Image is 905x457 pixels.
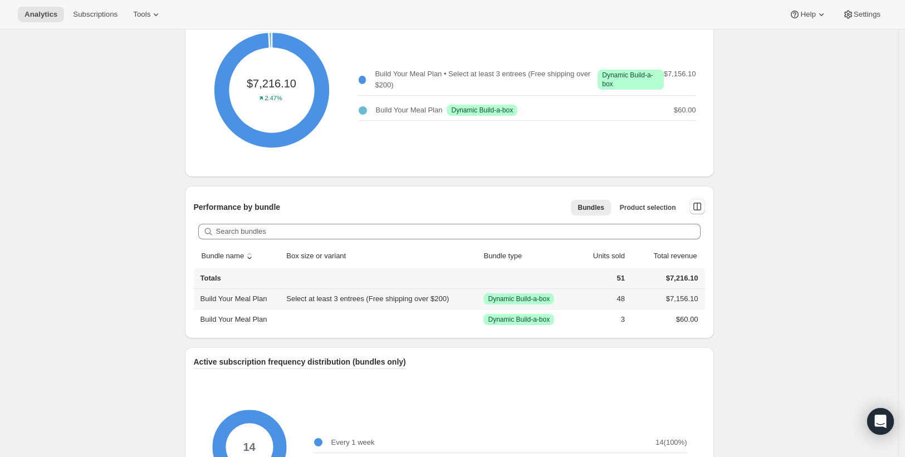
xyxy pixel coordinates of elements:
[194,268,283,289] th: Totals
[488,294,550,303] span: Dynamic Build-a-box
[66,7,124,22] button: Subscriptions
[18,7,64,22] button: Analytics
[602,71,659,89] span: Dynamic Build-a-box
[200,245,257,267] button: sort ascending byBundle name
[578,203,604,212] span: Bundles
[488,315,550,324] span: Dynamic Build-a-box
[640,245,698,267] button: Total revenue
[194,289,283,309] th: Build Your Meal Plan
[331,437,375,448] p: Every 1 week
[133,10,150,19] span: Tools
[375,68,593,91] p: Build Your Meal Plan • Select at least 3 entrees (Free shipping over $200)
[482,245,535,267] button: Bundle type
[836,7,887,22] button: Settings
[126,7,168,22] button: Tools
[854,10,880,19] span: Settings
[194,309,283,330] th: Build Your Meal Plan
[628,268,705,289] td: $7,216.10
[216,224,701,239] input: Search bundles
[353,357,406,366] span: (bundles only)
[628,309,705,330] td: $60.00
[376,105,443,116] p: Build Your Meal Plan
[194,357,351,366] span: Active subscription frequency distribution
[620,203,676,212] span: Product selection
[674,105,696,116] p: $60.00
[570,289,628,309] td: 48
[655,437,687,448] p: 14 ( 100 %)
[283,289,480,309] td: Select at least 3 entrees (Free shipping over $200)
[25,10,57,19] span: Analytics
[782,7,833,22] button: Help
[628,289,705,309] td: $7,156.10
[867,408,894,435] div: Open Intercom Messenger
[73,10,118,19] span: Subscriptions
[194,202,281,213] p: Performance by bundle
[451,106,513,115] span: Dynamic Build-a-box
[285,245,359,267] button: Box size or variant
[664,68,696,91] p: $7,156.10
[570,309,628,330] td: 3
[570,268,628,289] td: 51
[580,245,627,267] button: Units sold
[800,10,815,19] span: Help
